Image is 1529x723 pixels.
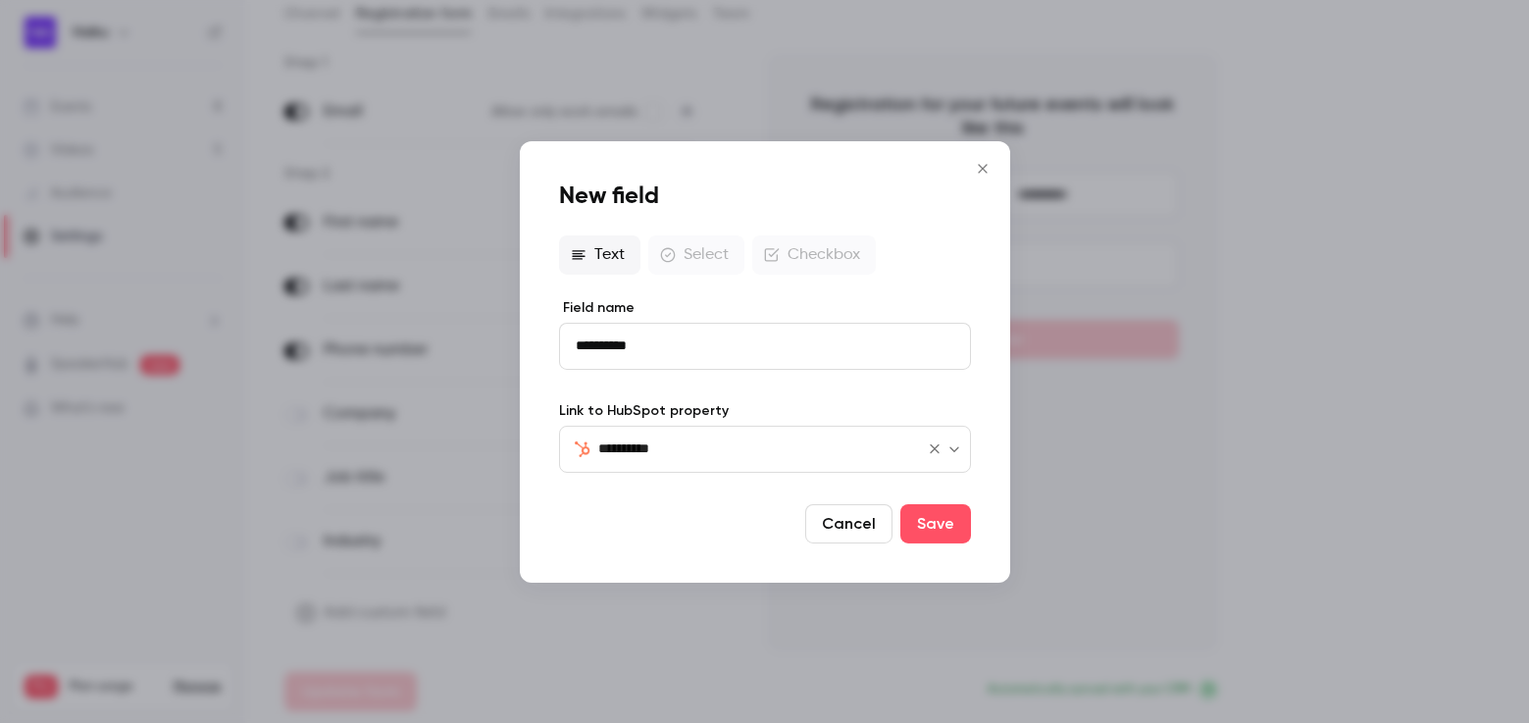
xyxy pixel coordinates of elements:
[944,439,964,459] button: Open
[559,180,971,211] h1: New field
[963,148,1002,187] button: Close
[559,400,971,420] label: Link to HubSpot property
[923,438,946,461] button: Clear
[559,297,971,317] label: Field name
[900,504,971,543] button: Save
[805,504,892,543] button: Cancel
